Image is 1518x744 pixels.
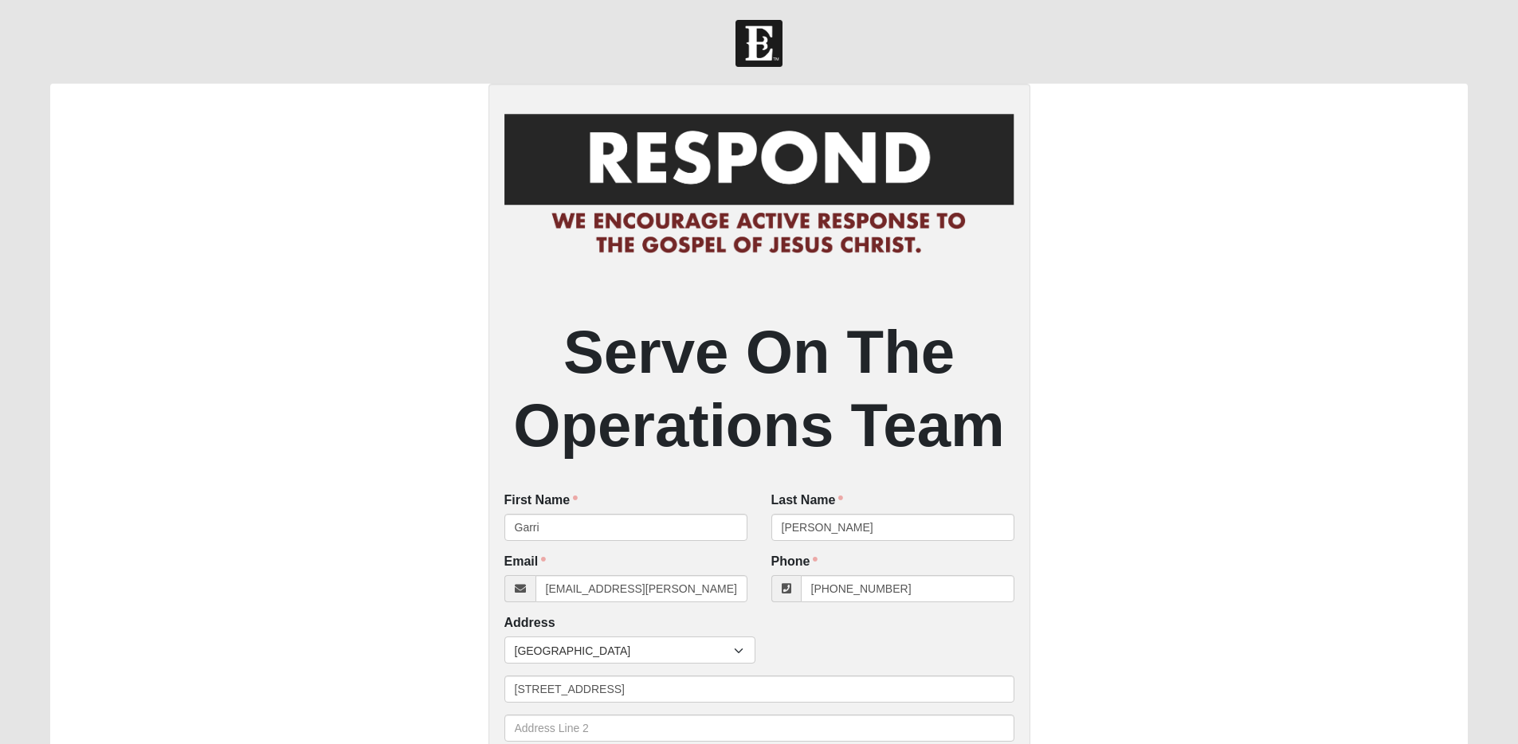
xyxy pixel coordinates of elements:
[504,315,1014,461] h2: Serve On The Operations Team
[504,553,547,571] label: Email
[504,100,1014,270] img: RespondCardHeader.png
[504,614,555,632] label: Address
[504,715,1014,742] input: Address Line 2
[735,20,783,67] img: Church of Eleven22 Logo
[771,553,818,571] label: Phone
[771,491,844,510] label: Last Name
[504,491,579,510] label: First Name
[515,637,734,664] span: [GEOGRAPHIC_DATA]
[504,675,1014,703] input: Address Line 1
